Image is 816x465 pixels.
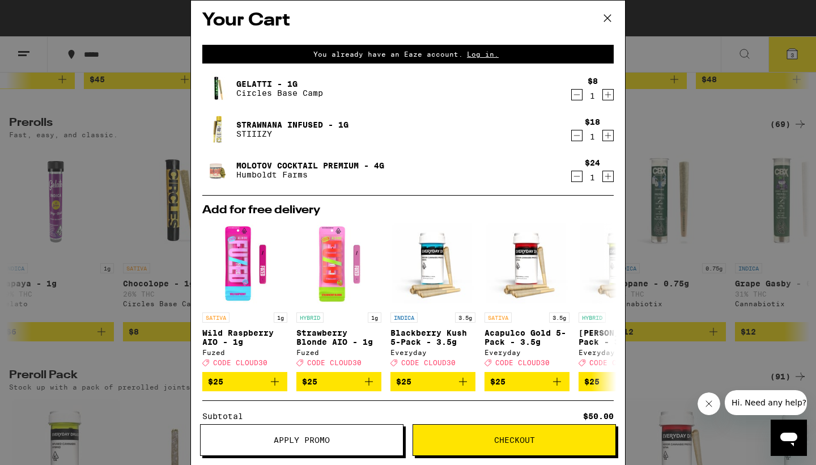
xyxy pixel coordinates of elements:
div: $18 [585,117,600,126]
iframe: Button to launch messaging window [771,420,807,456]
span: Apply Promo [274,436,330,444]
span: CODE CLOUD30 [589,359,644,366]
a: Open page for Strawberry Blonde AIO - 1g from Fuzed [296,222,381,372]
img: Strawnana Infused - 1g [202,113,234,145]
p: Circles Base Camp [236,88,323,98]
div: $50.00 [583,412,614,420]
span: CODE CLOUD30 [213,359,267,366]
button: Add to bag [484,372,569,391]
a: Open page for Wild Raspberry AIO - 1g from Fuzed [202,222,287,372]
a: Strawnana Infused - 1g [236,120,348,129]
button: Increment [602,89,614,100]
p: Wild Raspberry AIO - 1g [202,328,287,346]
span: Log in. [463,50,503,58]
h2: Add for free delivery [202,205,614,216]
a: Gelatti - 1g [236,79,323,88]
span: $25 [490,377,505,386]
button: Decrement [571,89,583,100]
p: [PERSON_NAME] 5-Pack - 3.5g [579,328,664,346]
img: Fuzed - Wild Raspberry AIO - 1g [202,222,287,307]
a: Open page for Papaya Kush 5-Pack - 3.5g from Everyday [579,222,664,372]
img: Everyday - Blackberry Kush 5-Pack - 3.5g [390,222,475,307]
img: Molotov Cocktail Premium - 4g [202,154,234,186]
p: Humboldt Farms [236,170,384,179]
h2: Your Cart [202,8,614,33]
div: 1 [585,132,600,141]
iframe: Close message [698,392,720,415]
div: Subtotal [202,412,251,420]
img: Everyday - Acapulco Gold 5-Pack - 3.5g [484,222,569,307]
p: 1g [368,312,381,323]
p: INDICA [390,312,418,323]
a: Molotov Cocktail Premium - 4g [236,161,384,170]
div: $8 [588,77,598,86]
button: Increment [602,130,614,141]
span: $25 [584,377,600,386]
a: Open page for Blackberry Kush 5-Pack - 3.5g from Everyday [390,222,475,372]
button: Add to bag [202,372,287,391]
span: $25 [208,377,223,386]
span: CODE CLOUD30 [307,359,362,366]
p: STIIIZY [236,129,348,138]
button: Add to bag [296,372,381,391]
div: Everyday [390,349,475,356]
div: $24 [585,158,600,167]
p: Acapulco Gold 5-Pack - 3.5g [484,328,569,346]
p: 3.5g [549,312,569,323]
button: Add to bag [579,372,664,391]
a: Open page for Acapulco Gold 5-Pack - 3.5g from Everyday [484,222,569,372]
span: CODE CLOUD30 [495,359,550,366]
span: Checkout [494,436,535,444]
span: CODE CLOUD30 [401,359,456,366]
div: Fuzed [296,349,381,356]
p: 1g [274,312,287,323]
button: Apply Promo [200,424,403,456]
img: Gelatti - 1g [202,73,234,104]
p: SATIVA [484,312,512,323]
button: Decrement [571,171,583,182]
div: Everyday [579,349,664,356]
span: You already have an Eaze account. [313,50,463,58]
span: $25 [302,377,317,386]
button: Add to bag [390,372,475,391]
span: $25 [396,377,411,386]
p: HYBRID [579,312,606,323]
p: Strawberry Blonde AIO - 1g [296,328,381,346]
p: 3.5g [455,312,475,323]
iframe: Message from company [725,390,807,415]
p: Blackberry Kush 5-Pack - 3.5g [390,328,475,346]
button: Decrement [571,130,583,141]
div: 1 [585,173,600,182]
img: Fuzed - Strawberry Blonde AIO - 1g [296,222,381,307]
img: Everyday - Papaya Kush 5-Pack - 3.5g [579,222,664,307]
button: Checkout [413,424,616,456]
button: Increment [602,171,614,182]
div: 1 [588,91,598,100]
div: Fuzed [202,349,287,356]
p: HYBRID [296,312,324,323]
div: Everyday [484,349,569,356]
div: You already have an Eaze account.Log in. [202,45,614,64]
